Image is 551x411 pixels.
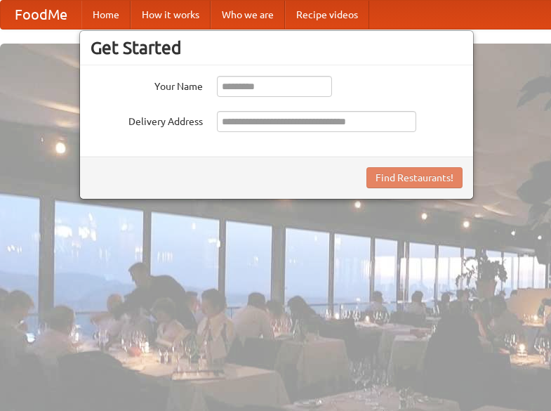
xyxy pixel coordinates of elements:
[91,111,203,129] label: Delivery Address
[131,1,211,29] a: How it works
[285,1,369,29] a: Recipe videos
[91,37,463,58] h3: Get Started
[1,1,81,29] a: FoodMe
[366,167,463,188] button: Find Restaurants!
[211,1,285,29] a: Who we are
[91,76,203,93] label: Your Name
[81,1,131,29] a: Home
